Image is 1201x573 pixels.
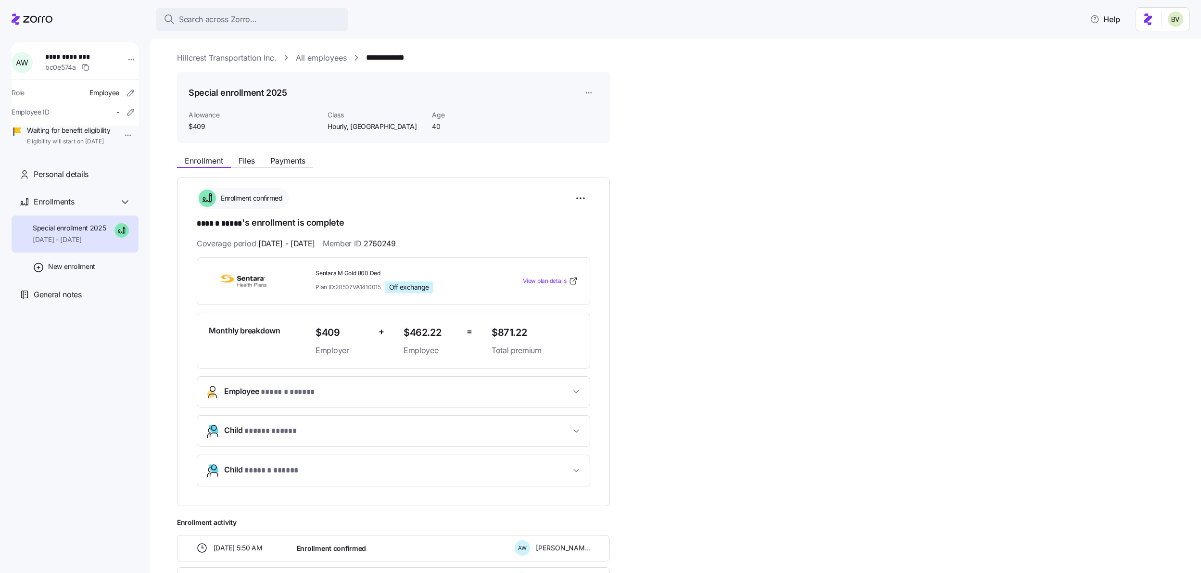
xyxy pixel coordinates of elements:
[323,238,396,250] span: Member ID
[1082,10,1128,29] button: Help
[316,325,371,341] span: $409
[536,543,591,553] span: [PERSON_NAME]
[33,235,106,244] span: [DATE] - [DATE]
[1168,12,1183,27] img: 676487ef2089eb4995defdc85707b4f5
[328,110,424,120] span: Class
[179,13,257,25] span: Search across Zorro...
[16,59,28,66] span: A W
[239,157,255,165] span: Files
[492,325,578,341] span: $871.22
[12,88,25,98] span: Role
[189,110,320,120] span: Allowance
[316,283,381,291] span: Plan ID: 20507VA1410015
[218,193,282,203] span: Enrollment confirmed
[224,424,296,437] span: Child
[197,216,590,230] h1: 's enrollment is complete
[156,8,348,31] button: Search across Zorro...
[34,168,88,180] span: Personal details
[48,262,95,271] span: New enrollment
[224,464,298,477] span: Child
[197,238,315,250] span: Coverage period
[492,344,578,357] span: Total premium
[214,543,263,553] span: [DATE] 5:50 AM
[404,344,459,357] span: Employee
[177,518,610,527] span: Enrollment activity
[33,223,106,233] span: Special enrollment 2025
[209,270,278,292] img: Sentara Health Plans
[209,325,280,337] span: Monthly breakdown
[364,238,396,250] span: 2760249
[27,138,110,146] span: Eligibility will start on [DATE]
[316,344,371,357] span: Employer
[189,87,287,99] h1: Special enrollment 2025
[177,52,277,64] a: Hillcrest Transportation Inc.
[328,122,424,131] span: Hourly, [GEOGRAPHIC_DATA]
[224,385,315,398] span: Employee
[523,277,567,286] span: View plan details
[432,110,529,120] span: Age
[379,325,384,339] span: +
[404,325,459,341] span: $462.22
[518,546,527,551] span: A W
[296,52,347,64] a: All employees
[523,276,578,286] a: View plan details
[116,107,119,117] span: -
[1090,13,1120,25] span: Help
[432,122,529,131] span: 40
[389,283,429,292] span: Off exchange
[297,544,366,553] span: Enrollment confirmed
[45,63,76,72] span: bc0e574a
[89,88,119,98] span: Employee
[258,238,315,250] span: [DATE] - [DATE]
[467,325,472,339] span: =
[185,157,223,165] span: Enrollment
[27,126,110,135] span: Waiting for benefit eligibility
[189,122,320,131] span: $409
[270,157,305,165] span: Payments
[34,196,74,208] span: Enrollments
[12,107,50,117] span: Employee ID
[316,269,484,278] span: Sentara M Gold 800 Ded
[34,289,82,301] span: General notes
